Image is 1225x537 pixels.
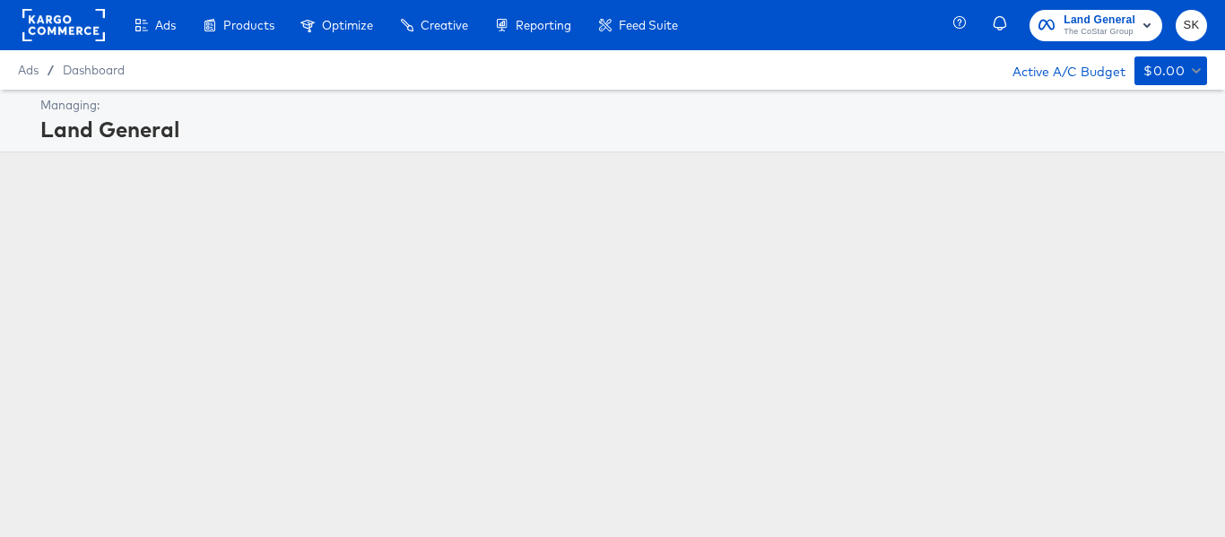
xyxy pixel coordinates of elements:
span: Land General [1064,11,1135,30]
span: The CoStar Group [1064,25,1135,39]
button: SK [1176,10,1207,41]
div: $0.00 [1143,60,1185,82]
button: $0.00 [1134,56,1207,85]
span: / [39,63,63,77]
span: SK [1183,15,1200,36]
span: Products [223,18,274,32]
div: Managing: [40,97,1203,114]
div: Land General [40,114,1203,144]
span: Ads [18,63,39,77]
a: Dashboard [63,63,125,77]
span: Optimize [322,18,373,32]
button: Land GeneralThe CoStar Group [1030,10,1162,41]
div: Active A/C Budget [994,56,1125,83]
span: Feed Suite [619,18,678,32]
span: Creative [421,18,468,32]
span: Reporting [516,18,571,32]
span: Ads [155,18,176,32]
